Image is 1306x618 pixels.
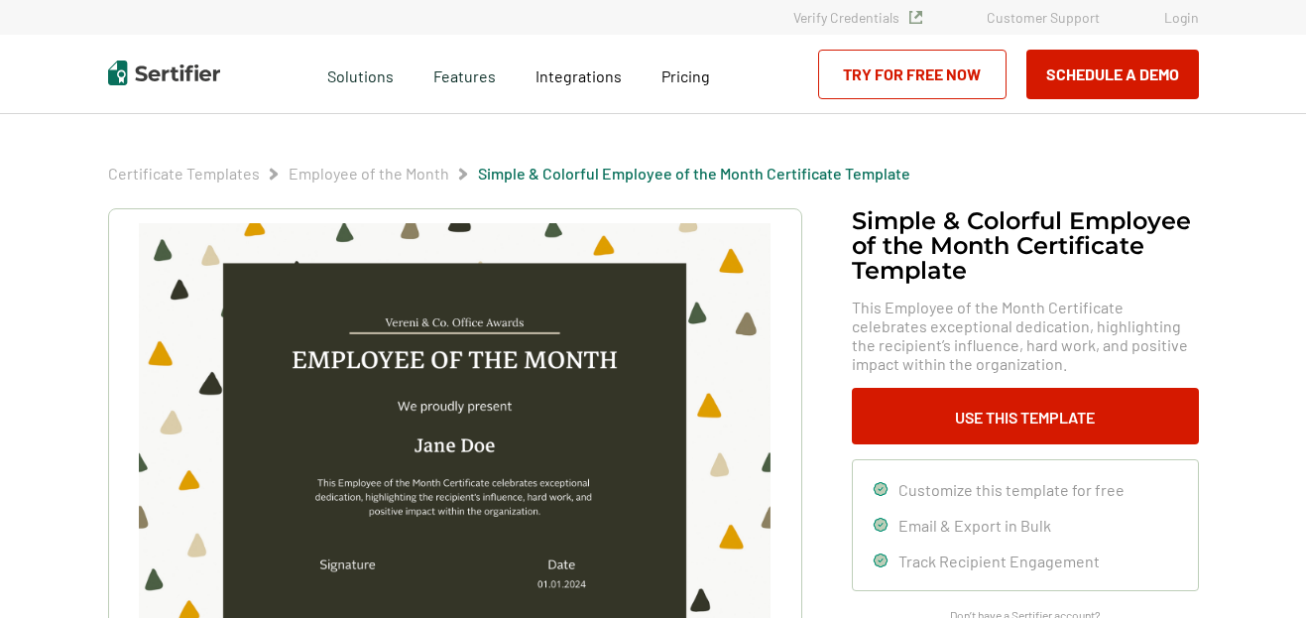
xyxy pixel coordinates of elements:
[1164,9,1199,26] a: Login
[327,62,394,86] span: Solutions
[909,11,922,24] img: Verified
[987,9,1100,26] a: Customer Support
[108,164,910,184] div: Breadcrumb
[289,164,449,184] span: Employee of the Month
[852,298,1199,373] span: This Employee of the Month Certificate celebrates exceptional dedication, highlighting the recipi...
[818,50,1007,99] a: Try for Free Now
[108,61,220,85] img: Sertifier | Digital Credentialing Platform
[478,164,910,184] span: Simple & Colorful Employee of the Month Certificate Template
[793,9,922,26] a: Verify Credentials
[108,164,260,184] span: Certificate Templates
[898,480,1125,499] span: Customize this template for free
[852,208,1199,283] h1: Simple & Colorful Employee of the Month Certificate Template
[535,62,622,86] a: Integrations
[661,62,710,86] a: Pricing
[289,164,449,183] a: Employee of the Month
[535,66,622,85] span: Integrations
[433,62,496,86] span: Features
[898,552,1100,570] span: Track Recipient Engagement
[108,164,260,183] a: Certificate Templates
[478,164,910,183] a: Simple & Colorful Employee of the Month Certificate Template
[898,516,1051,535] span: Email & Export in Bulk
[661,66,710,85] span: Pricing
[852,388,1199,444] button: Use This Template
